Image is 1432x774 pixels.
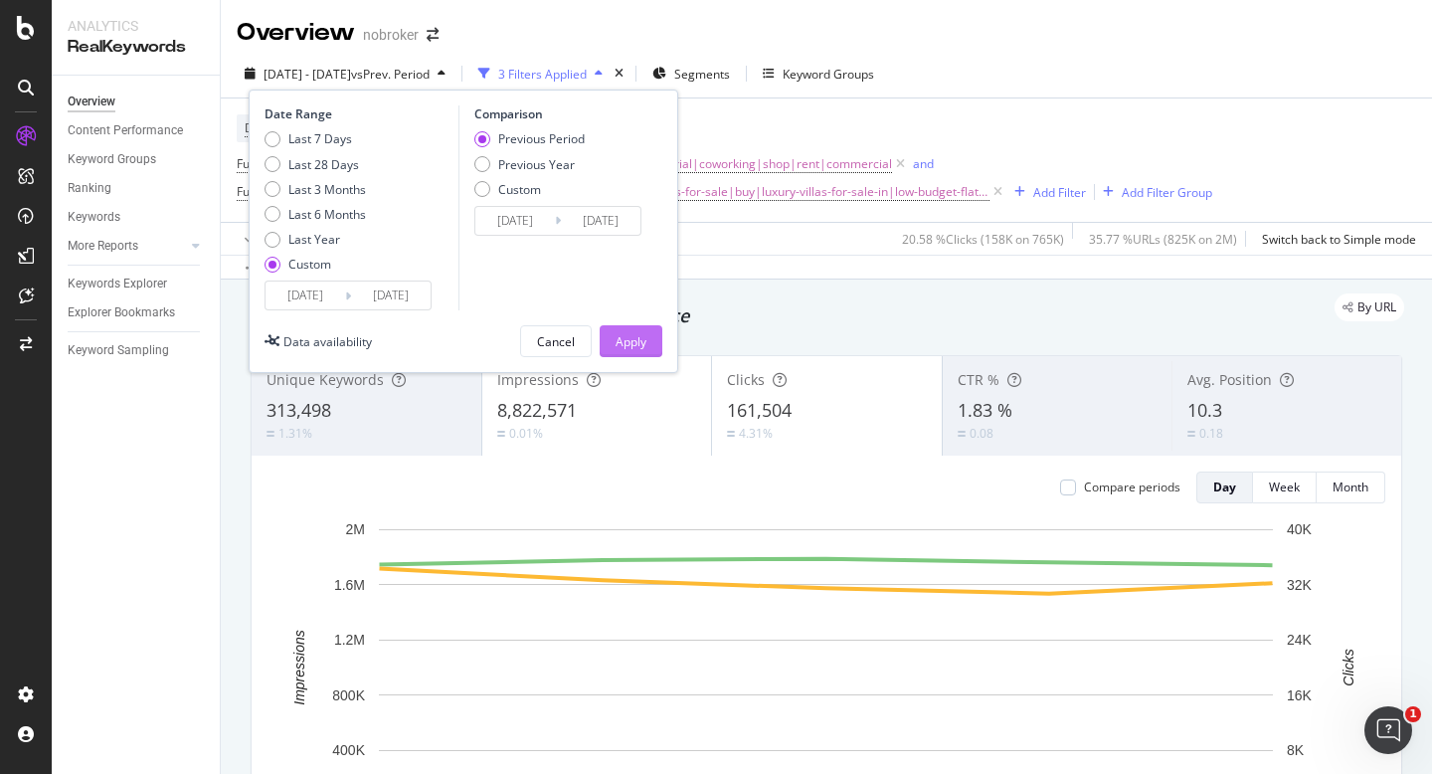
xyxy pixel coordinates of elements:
img: Equal [958,431,966,437]
button: Segments [644,58,738,90]
input: Start Date [266,282,345,309]
div: Last 3 Months [288,181,366,198]
button: Switch back to Simple mode [1254,223,1416,255]
div: 0.18 [1199,425,1223,442]
div: Keywords Explorer [68,274,167,294]
div: nobroker [363,25,419,45]
a: Keyword Groups [68,149,206,170]
div: Last Year [288,231,340,248]
span: Full URL [237,183,280,200]
div: Content Performance [68,120,183,141]
div: Custom [498,181,541,198]
div: Previous Period [498,130,585,147]
span: By URL [1357,301,1396,313]
div: Cancel [537,333,575,350]
span: Segments [674,66,730,83]
span: Avg. Position [1187,370,1272,389]
button: Add Filter Group [1095,180,1212,204]
text: Impressions [291,630,307,704]
div: Day [1213,479,1236,495]
input: End Date [351,282,431,309]
div: 35.77 % URLs ( 825K on 2M ) [1089,231,1237,248]
a: Keywords Explorer [68,274,206,294]
div: Add Filter [1033,184,1086,201]
text: 1.6M [334,577,365,593]
div: 0.08 [970,425,993,442]
text: 400K [332,742,365,758]
div: 4.31% [739,425,773,442]
span: 161,504 [727,398,792,422]
span: 313,498 [267,398,331,422]
text: 32K [1287,577,1313,593]
div: Last 7 Days [288,130,352,147]
button: Keyword Groups [755,58,882,90]
div: Keyword Groups [783,66,874,83]
div: legacy label [1335,293,1404,321]
div: Apply [616,333,646,350]
text: 24K [1287,632,1313,648]
div: Previous Period [474,130,585,147]
span: Clicks [727,370,765,389]
button: 3 Filters Applied [470,58,611,90]
img: Equal [497,431,505,437]
span: Impressions [497,370,579,389]
div: 20.58 % Clicks ( 158K on 765K ) [902,231,1064,248]
div: Overview [68,92,115,112]
div: Compare periods [1084,479,1180,495]
div: More Reports [68,236,138,257]
span: 8,822,571 [497,398,577,422]
div: Ranking [68,178,111,199]
button: Cancel [520,325,592,357]
button: Add Filter [1006,180,1086,204]
span: 1 [1405,706,1421,722]
div: Keywords [68,207,120,228]
div: Last 6 Months [288,206,366,223]
a: Keyword Sampling [68,340,206,361]
a: Content Performance [68,120,206,141]
div: Last 6 Months [265,206,366,223]
span: 10.3 [1187,398,1222,422]
div: Last Year [265,231,366,248]
div: Analytics [68,16,204,36]
div: Switch back to Simple mode [1262,231,1416,248]
div: Last 28 Days [288,156,359,173]
div: Add Filter Group [1122,184,1212,201]
button: and [913,154,934,173]
button: Day [1196,472,1253,503]
span: Device [245,119,282,136]
div: 3 Filters Applied [498,66,587,83]
a: Explorer Bookmarks [68,302,206,323]
a: Ranking [68,178,206,199]
div: Keyword Groups [68,149,156,170]
div: Data availability [283,333,372,350]
div: Previous Year [498,156,575,173]
div: Explorer Bookmarks [68,302,175,323]
div: times [611,64,627,84]
input: Start Date [475,207,555,235]
div: Week [1269,479,1300,495]
span: Full URL [237,155,280,172]
button: [DATE] - [DATE]vsPrev. Period [237,58,453,90]
text: 1.2M [334,632,365,648]
button: Month [1317,472,1385,503]
div: 1.31% [278,425,312,442]
div: Keyword Sampling [68,340,169,361]
div: arrow-right-arrow-left [427,28,439,42]
text: 2M [346,521,365,537]
span: CTR % [958,370,999,389]
a: Overview [68,92,206,112]
span: 1.83 % [958,398,1012,422]
button: Week [1253,472,1317,503]
text: Clicks [1341,649,1356,685]
span: vs Prev. Period [351,66,430,83]
img: Equal [727,431,735,437]
div: Custom [265,256,366,273]
button: Apply [237,223,294,255]
div: Date Range [265,105,453,122]
div: Custom [474,181,585,198]
text: 8K [1287,742,1305,758]
div: Overview [237,16,355,50]
text: 16K [1287,687,1313,703]
img: Equal [267,431,274,437]
span: [DATE] - [DATE] [264,66,351,83]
